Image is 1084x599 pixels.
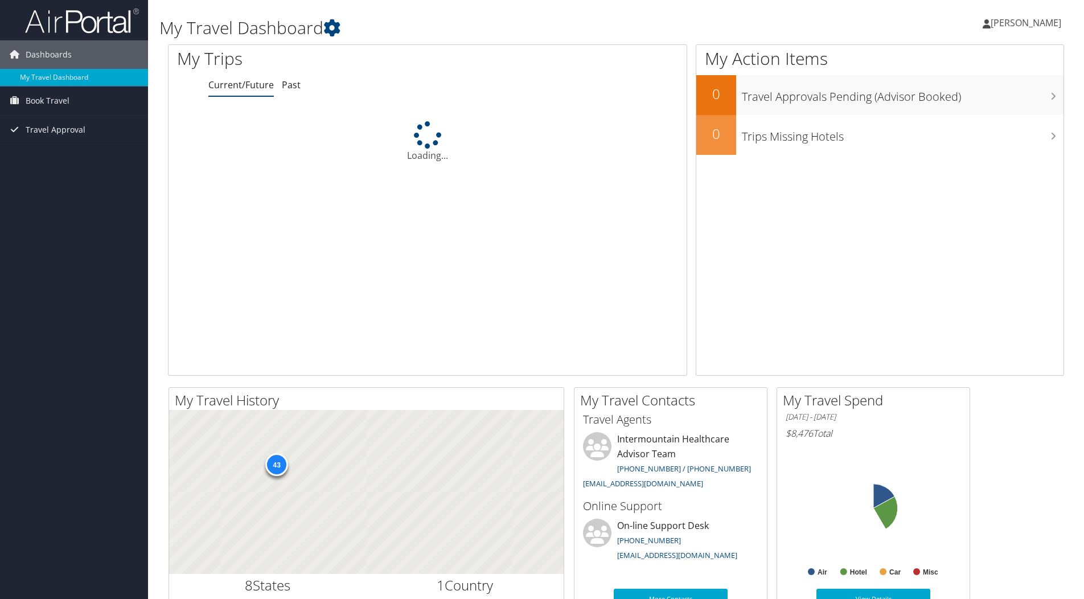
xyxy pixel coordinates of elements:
h3: Trips Missing Hotels [742,123,1064,145]
a: 0Trips Missing Hotels [696,115,1064,155]
h2: Country [375,576,556,595]
h3: Travel Approvals Pending (Advisor Booked) [742,83,1064,105]
h2: States [178,576,358,595]
li: On-line Support Desk [577,519,764,565]
span: 1 [437,576,445,594]
span: Book Travel [26,87,69,115]
text: Misc [923,568,938,576]
h6: [DATE] - [DATE] [786,412,961,422]
li: Intermountain Healthcare Advisor Team [577,432,764,493]
a: Past [282,79,301,91]
div: 43 [265,453,288,476]
a: Current/Future [208,79,274,91]
span: $8,476 [786,427,813,440]
h2: 0 [696,84,736,104]
a: [PERSON_NAME] [983,6,1073,40]
text: Air [818,568,827,576]
h1: My Travel Dashboard [159,16,768,40]
img: airportal-logo.png [25,7,139,34]
a: [PHONE_NUMBER] / [PHONE_NUMBER] [617,463,751,474]
h2: 0 [696,124,736,143]
span: Dashboards [26,40,72,69]
h3: Travel Agents [583,412,758,428]
h2: My Travel Contacts [580,391,767,410]
h2: My Travel History [175,391,564,410]
h3: Online Support [583,498,758,514]
h2: My Travel Spend [783,391,970,410]
span: 8 [245,576,253,594]
a: [EMAIL_ADDRESS][DOMAIN_NAME] [617,550,737,560]
span: [PERSON_NAME] [991,17,1061,29]
a: 0Travel Approvals Pending (Advisor Booked) [696,75,1064,115]
text: Hotel [850,568,867,576]
div: Loading... [169,121,687,162]
h1: My Trips [177,47,462,71]
h6: Total [786,427,961,440]
h1: My Action Items [696,47,1064,71]
a: [PHONE_NUMBER] [617,535,681,545]
a: [EMAIL_ADDRESS][DOMAIN_NAME] [583,478,703,489]
text: Car [889,568,901,576]
span: Travel Approval [26,116,85,144]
